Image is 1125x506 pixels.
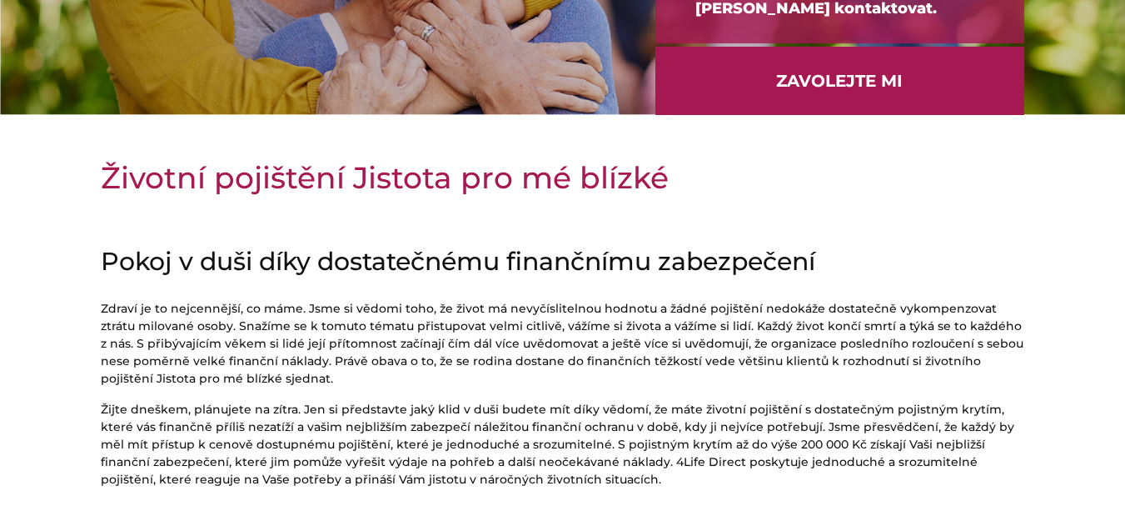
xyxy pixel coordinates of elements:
[101,300,1025,388] p: Zdraví je to nejcennější, co máme. Jsme si vědomi toho, že život má nevyčíslitelnou hodnotu a žád...
[101,157,1025,198] h1: Životní pojištění Jistota pro mé blízké
[655,47,1024,115] a: ZAVOLEJTE MI
[101,247,1025,277] h2: Pokoj v duši díky dostatečnému finančnímu zabezpečení
[101,401,1025,488] p: Žijte dneškem, plánujete na zítra. Jen si představte jaký klid v duši budete mít díky vědomí, že ...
